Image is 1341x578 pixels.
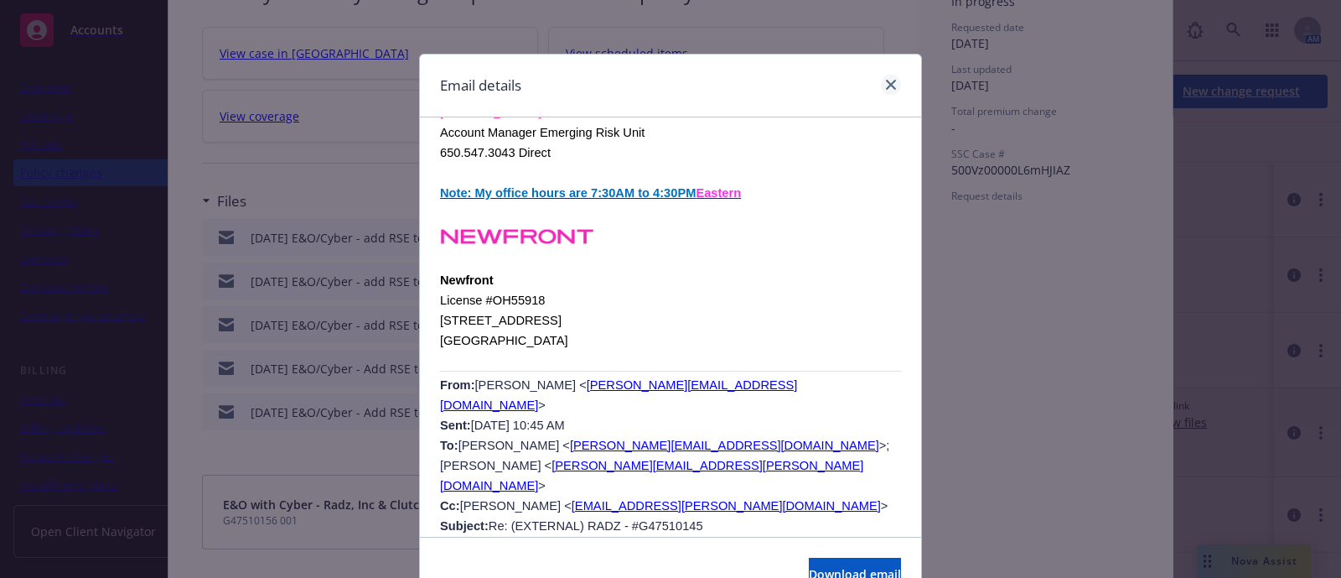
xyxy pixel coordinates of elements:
img: AD_4nXcZzPayLaiOUFunvUX96-ZgPnxMkHmcqfPgFNoCFptwHl9YxlSwd1QsDAsMKyTmkFDJRhFR2OrknwN5TuD-mh2BldcOT... [440,223,594,250]
span: [STREET_ADDRESS] [440,314,562,327]
span: > [DATE] 10:45 AM [PERSON_NAME] < [440,398,570,452]
a: [PERSON_NAME][EMAIL_ADDRESS][DOMAIN_NAME] [440,378,797,412]
b: Sent: [440,419,471,432]
span: From: [440,378,475,392]
span: >; [PERSON_NAME] < [440,439,889,472]
b: To: [440,439,458,452]
span: [GEOGRAPHIC_DATA] [440,334,568,347]
span: [PERSON_NAME][EMAIL_ADDRESS][DOMAIN_NAME] [440,378,797,412]
span: [PERSON_NAME] < [475,378,587,392]
a: [PERSON_NAME][EMAIL_ADDRESS][DOMAIN_NAME] [570,438,879,452]
span: Newfront [440,273,494,287]
span: License #OH55918 [440,294,545,307]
